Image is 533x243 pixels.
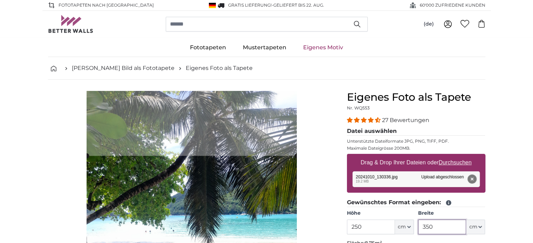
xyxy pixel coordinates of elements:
[48,57,485,80] nav: breadcrumbs
[395,220,414,234] button: cm
[347,210,414,217] label: Höhe
[382,117,429,123] span: 27 Bewertungen
[466,220,485,234] button: cm
[182,38,234,57] a: Fototapeten
[438,159,471,165] u: Durchsuchen
[347,105,370,110] span: Nr. WQ553
[347,145,485,151] p: Maximale Dateigrösse 200MB.
[347,117,382,123] span: 4.41 stars
[418,18,439,30] button: (de)
[209,3,216,8] img: Deutschland
[48,15,94,33] img: Betterwalls
[186,64,253,72] a: Eigenes Foto als Tapete
[398,223,406,230] span: cm
[347,198,485,207] legend: Gewünschtes Format eingeben:
[469,223,477,230] span: cm
[347,91,485,103] h1: Eigenes Foto als Tapete
[59,2,154,8] span: Fototapeten nach [GEOGRAPHIC_DATA]
[358,156,474,170] label: Drag & Drop Ihrer Dateien oder
[228,2,272,8] span: GRATIS Lieferung!
[295,38,351,57] a: Eigenes Motiv
[234,38,295,57] a: Mustertapeten
[420,2,485,8] span: 60'000 ZUFRIEDENE KUNDEN
[418,210,485,217] label: Breite
[72,64,175,72] a: [PERSON_NAME] Bild als Fototapete
[347,127,485,136] legend: Datei auswählen
[273,2,324,8] span: Geliefert bis 22. Aug.
[272,2,324,8] span: -
[347,138,485,144] p: Unterstützte Dateiformate JPG, PNG, TIFF, PDF.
